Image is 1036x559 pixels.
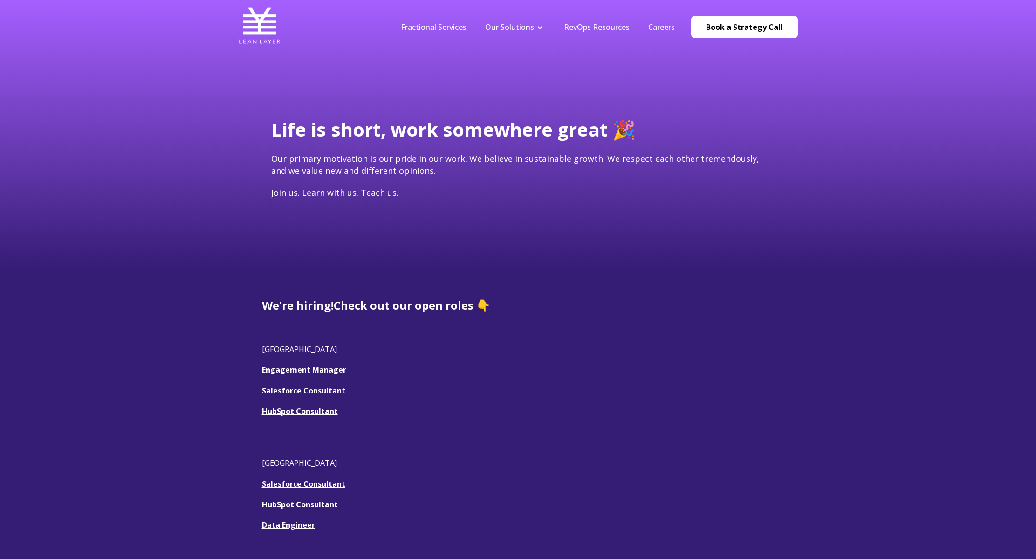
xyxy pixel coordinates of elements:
[262,297,334,313] span: We're hiring!
[401,22,467,32] a: Fractional Services
[262,499,338,510] a: HubSpot Consultant
[691,16,798,38] a: Book a Strategy Call
[271,153,759,176] span: Our primary motivation is our pride in our work. We believe in sustainable growth. We respect eac...
[391,22,684,32] div: Navigation Menu
[485,22,534,32] a: Our Solutions
[271,117,636,142] span: Life is short, work somewhere great 🎉
[262,344,337,354] span: [GEOGRAPHIC_DATA]
[564,22,630,32] a: RevOps Resources
[334,297,490,313] span: Check out our open roles 👇
[262,479,345,489] a: Salesforce Consultant
[271,187,398,198] span: Join us. Learn with us. Teach us.
[239,5,281,47] img: Lean Layer Logo
[262,386,345,396] a: Salesforce Consultant
[262,365,346,375] a: Engagement Manager
[262,458,337,468] span: [GEOGRAPHIC_DATA]
[262,406,338,416] a: HubSpot Consultant
[648,22,675,32] a: Careers
[262,520,315,530] a: Data Engineer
